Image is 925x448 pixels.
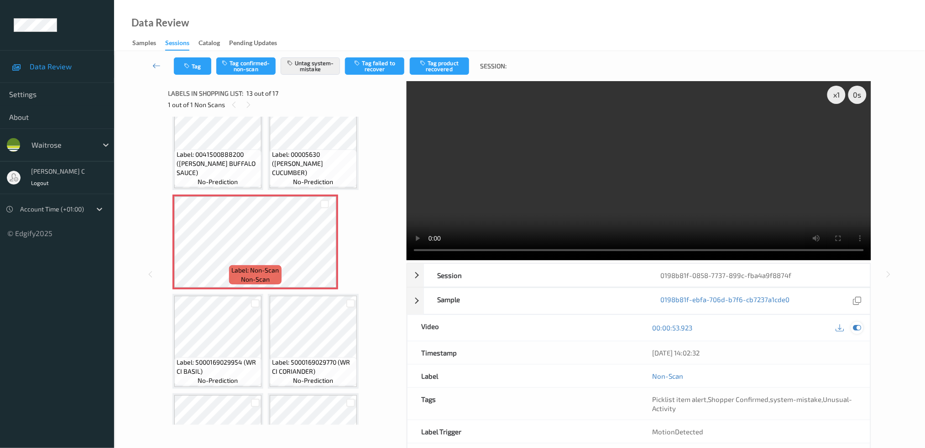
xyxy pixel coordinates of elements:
button: Tag failed to recover [345,57,404,75]
span: Labels in shopping list: [168,89,243,98]
span: Unusual-Activity [653,395,852,412]
div: Samples [132,38,156,50]
div: 1 out of 1 Non Scans [168,99,400,110]
div: Sample [424,288,647,314]
div: Sample0198b81f-ebfa-706d-b7f6-cb7237a1cde0 [407,288,871,314]
span: Label: 00005630 ([PERSON_NAME] CUCUMBER) [272,150,355,177]
div: Session0198b81f-0858-7737-899c-fba4a9f8874f [407,263,871,287]
span: non-scan [241,275,270,284]
div: Catalog [199,38,220,50]
button: Tag [174,57,211,75]
div: MotionDetected [639,420,870,443]
div: Label Trigger [408,420,639,443]
div: Sessions [165,38,189,51]
div: [DATE] 14:02:32 [653,348,857,357]
span: Label: Non-Scan [232,266,279,275]
span: no-prediction [198,177,238,186]
div: 0198b81f-0858-7737-899c-fba4a9f8874f [647,264,870,287]
div: Label [408,365,639,387]
span: , , , [653,395,852,412]
a: Pending Updates [229,37,286,50]
span: system-mistake [770,395,822,403]
a: 00:00:53.923 [653,323,693,332]
span: no-prediction [293,376,334,385]
div: Tags [408,388,639,420]
span: no-prediction [293,177,334,186]
button: Untag system-mistake [281,57,340,75]
a: Catalog [199,37,229,50]
div: Timestamp [408,341,639,364]
span: 13 out of 17 [246,89,278,98]
div: Pending Updates [229,38,277,50]
div: Data Review [131,18,189,27]
span: no-prediction [198,376,238,385]
span: Label: 5000169029770 (WR CI CORIANDER) [272,358,355,376]
div: 0 s [848,86,867,104]
div: x 1 [827,86,846,104]
span: Label: 0041500888200 ([PERSON_NAME] BUFFALO SAUCE) [177,150,259,177]
a: Sessions [165,37,199,51]
button: Tag confirmed-non-scan [216,57,276,75]
a: Samples [132,37,165,50]
div: Video [408,315,639,341]
span: Session: [481,62,507,71]
div: Session [424,264,647,287]
span: Picklist item alert [653,395,707,403]
a: Non-Scan [653,371,684,381]
button: Tag product recovered [410,57,469,75]
span: Label: 5000169029954 (WR CI BASIL) [177,358,259,376]
a: 0198b81f-ebfa-706d-b7f6-cb7237a1cde0 [661,295,790,307]
span: Shopper Confirmed [708,395,769,403]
